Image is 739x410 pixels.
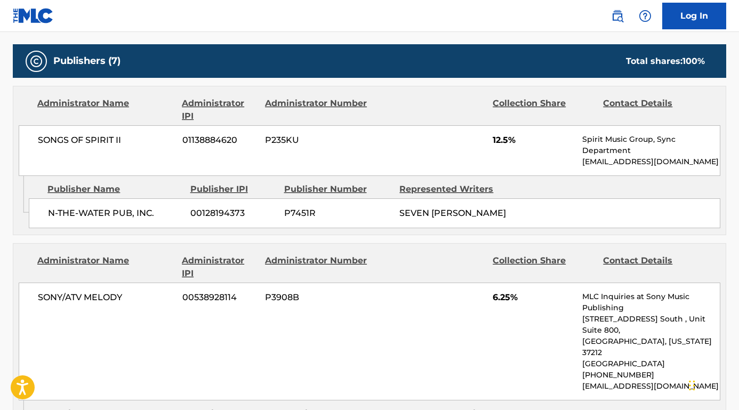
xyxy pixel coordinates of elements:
[265,291,367,304] span: P3908B
[37,97,174,123] div: Administrator Name
[265,254,367,280] div: Administrator Number
[611,10,624,22] img: search
[582,291,720,313] p: MLC Inquiries at Sony Music Publishing
[582,156,720,167] p: [EMAIL_ADDRESS][DOMAIN_NAME]
[634,5,656,27] div: Help
[689,369,695,401] div: Glisser
[582,381,720,392] p: [EMAIL_ADDRESS][DOMAIN_NAME]
[265,97,367,123] div: Administrator Number
[190,207,276,220] span: 00128194373
[30,55,43,68] img: Publishers
[182,97,257,123] div: Administrator IPI
[284,183,392,196] div: Publisher Number
[399,208,506,218] span: SEVEN [PERSON_NAME]
[639,10,652,22] img: help
[686,359,739,410] iframe: Chat Widget
[48,207,182,220] span: N-THE-WATER PUB, INC.
[582,369,720,381] p: [PHONE_NUMBER]
[38,134,174,147] span: SONGS OF SPIRIT II
[662,3,726,29] a: Log In
[182,291,258,304] span: 00538928114
[686,359,739,410] div: Widget de chat
[190,183,276,196] div: Publisher IPI
[603,97,705,123] div: Contact Details
[603,254,705,280] div: Contact Details
[399,183,507,196] div: Represented Writers
[38,291,174,304] span: SONY/ATV MELODY
[582,313,720,336] p: [STREET_ADDRESS] South , Unit Suite 800,
[13,8,54,23] img: MLC Logo
[607,5,628,27] a: Public Search
[582,134,720,156] p: Spirit Music Group, Sync Department
[626,55,705,68] div: Total shares:
[493,254,595,280] div: Collection Share
[182,254,257,280] div: Administrator IPI
[493,291,574,304] span: 6.25%
[47,183,182,196] div: Publisher Name
[582,336,720,358] p: [GEOGRAPHIC_DATA], [US_STATE] 37212
[493,134,574,147] span: 12.5%
[493,97,595,123] div: Collection Share
[682,56,705,66] span: 100 %
[265,134,367,147] span: P235KU
[182,134,258,147] span: 01138884620
[37,254,174,280] div: Administrator Name
[284,207,392,220] span: P7451R
[53,55,121,67] h5: Publishers (7)
[582,358,720,369] p: [GEOGRAPHIC_DATA]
